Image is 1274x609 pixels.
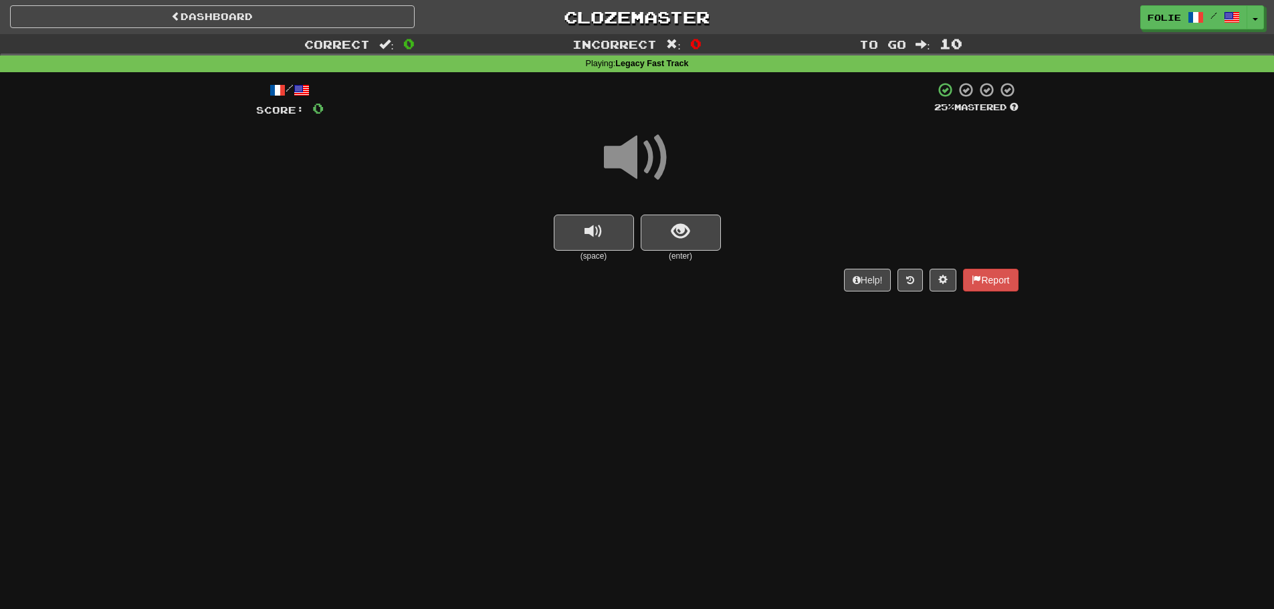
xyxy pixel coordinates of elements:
[934,102,954,112] span: 25 %
[256,104,304,116] span: Score:
[554,251,634,262] small: (space)
[690,35,702,51] span: 0
[1140,5,1247,29] a: folie /
[435,5,839,29] a: Clozemaster
[940,35,962,51] span: 10
[916,39,930,50] span: :
[963,269,1018,291] button: Report
[312,100,324,116] span: 0
[10,5,415,28] a: Dashboard
[666,39,681,50] span: :
[304,37,370,51] span: Correct
[554,215,634,251] button: replay audio
[641,215,721,251] button: show sentence
[256,82,324,98] div: /
[641,251,721,262] small: (enter)
[379,39,394,50] span: :
[1148,11,1181,23] span: folie
[615,59,688,68] strong: Legacy Fast Track
[403,35,415,51] span: 0
[844,269,891,291] button: Help!
[572,37,657,51] span: Incorrect
[859,37,906,51] span: To go
[1210,11,1217,20] span: /
[897,269,923,291] button: Round history (alt+y)
[934,102,1019,114] div: Mastered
